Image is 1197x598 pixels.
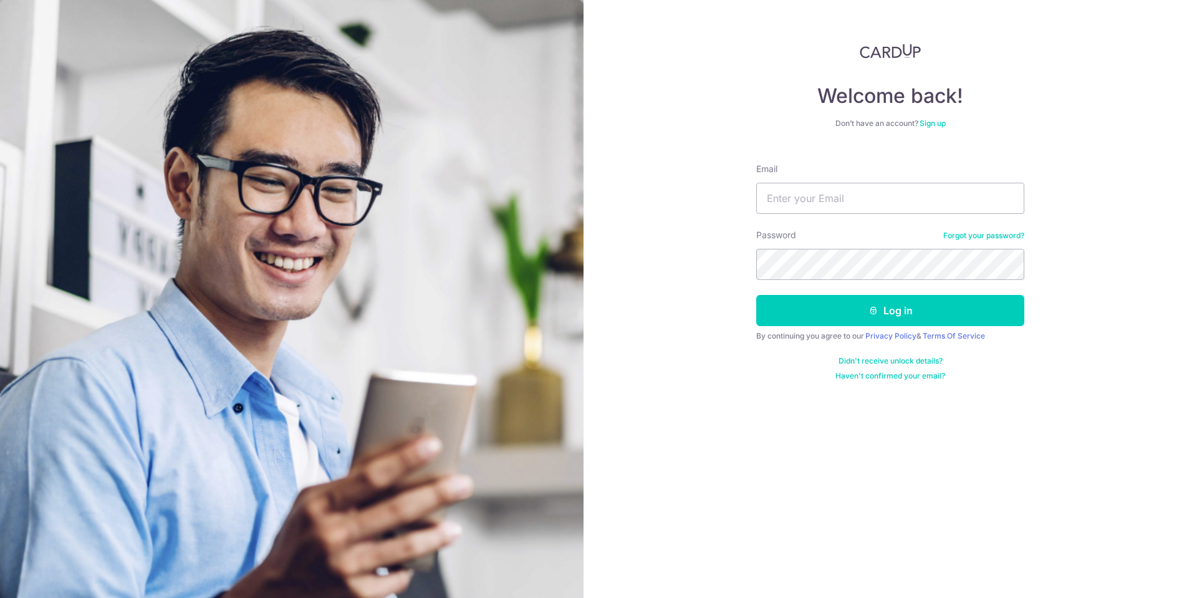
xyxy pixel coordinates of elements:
[756,118,1024,128] div: Don’t have an account?
[835,371,945,381] a: Haven't confirmed your email?
[756,183,1024,214] input: Enter your Email
[920,118,946,128] a: Sign up
[756,84,1024,109] h4: Welcome back!
[943,231,1024,241] a: Forgot your password?
[923,331,985,340] a: Terms Of Service
[865,331,916,340] a: Privacy Policy
[839,356,943,366] a: Didn't receive unlock details?
[860,44,921,59] img: CardUp Logo
[756,331,1024,341] div: By continuing you agree to our &
[756,229,796,241] label: Password
[756,163,777,175] label: Email
[756,295,1024,326] button: Log in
